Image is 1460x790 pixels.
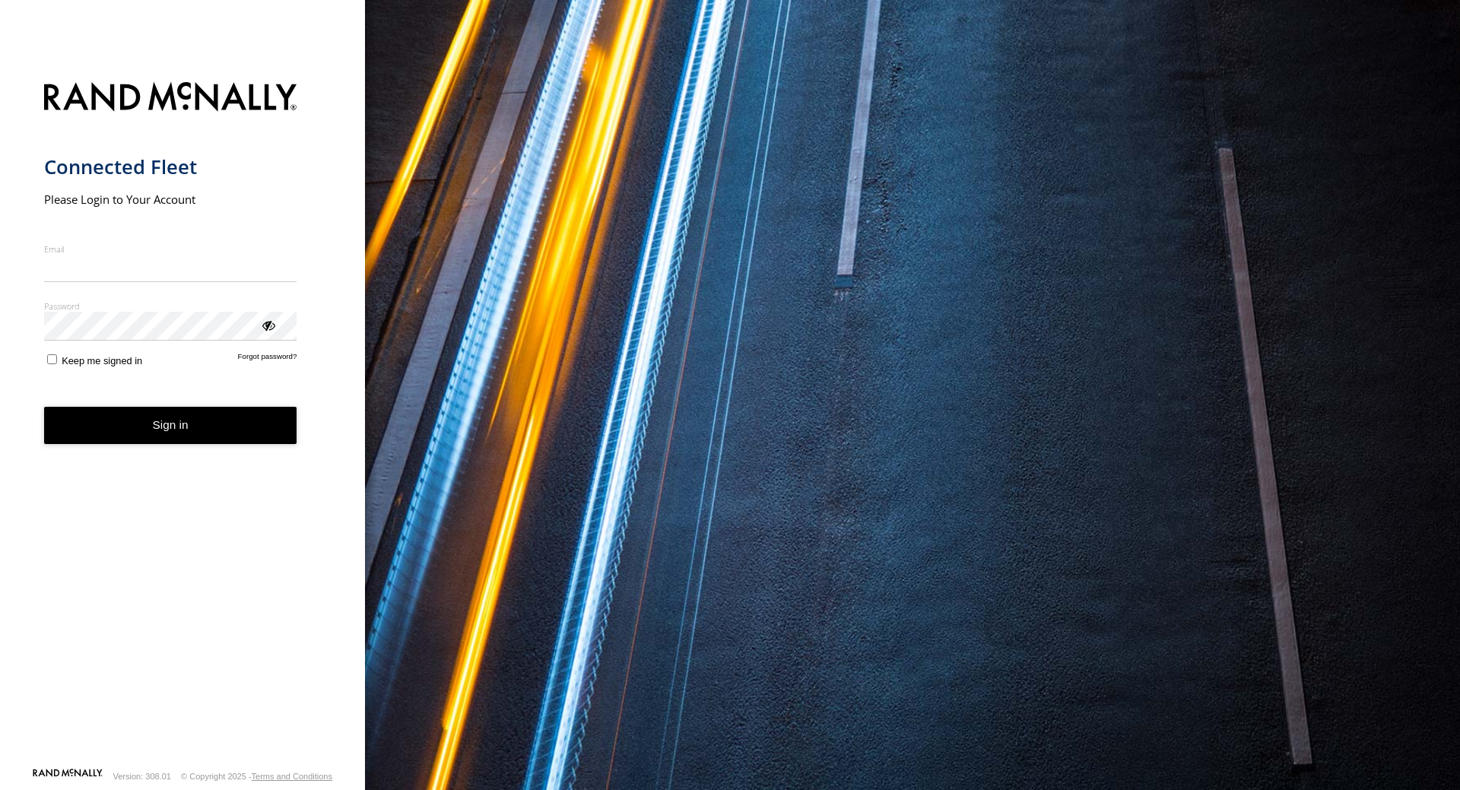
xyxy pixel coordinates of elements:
[62,355,142,366] span: Keep me signed in
[44,73,322,767] form: main
[44,300,297,312] label: Password
[44,192,297,207] h2: Please Login to Your Account
[44,154,297,179] h1: Connected Fleet
[113,772,171,781] div: Version: 308.01
[44,407,297,444] button: Sign in
[252,772,332,781] a: Terms and Conditions
[181,772,332,781] div: © Copyright 2025 -
[47,354,57,364] input: Keep me signed in
[238,352,297,366] a: Forgot password?
[33,769,103,784] a: Visit our Website
[44,243,297,255] label: Email
[260,317,275,332] div: ViewPassword
[44,79,297,118] img: Rand McNally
